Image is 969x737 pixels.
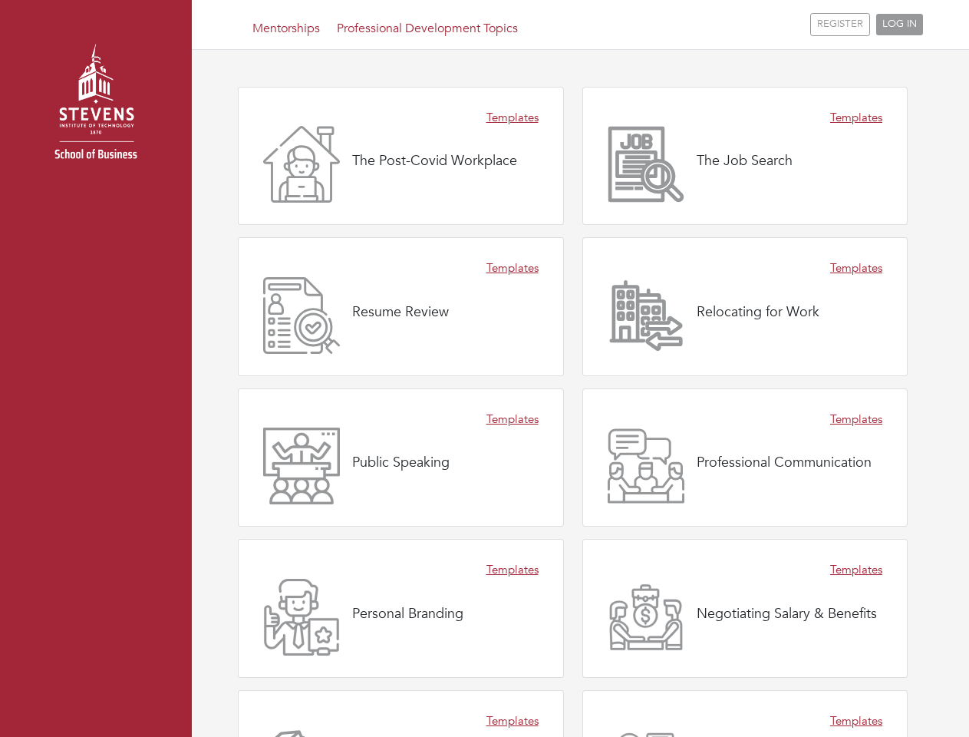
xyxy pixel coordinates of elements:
a: Templates [830,712,882,730]
h4: Professional Communication [697,454,872,471]
a: REGISTER [810,13,870,36]
a: Professional Development Topics [337,20,518,37]
h4: Resume Review [352,304,449,321]
h4: The Job Search [697,153,793,170]
h4: Public Speaking [352,454,450,471]
h4: The Post-Covid Workplace [352,153,517,170]
a: Templates [486,411,539,428]
a: LOG IN [876,14,923,35]
h4: Relocating for Work [697,304,819,321]
a: Templates [830,259,882,277]
a: Templates [486,712,539,730]
h4: Negotiating Salary & Benefits [697,606,877,623]
img: stevens_logo.png [15,27,176,188]
a: Templates [486,109,539,127]
a: Templates [486,259,539,277]
h4: Personal Branding [352,606,463,623]
a: Templates [830,411,882,428]
a: Templates [830,109,882,127]
a: Templates [830,561,882,579]
a: Templates [486,561,539,579]
a: Mentorships [252,20,320,37]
